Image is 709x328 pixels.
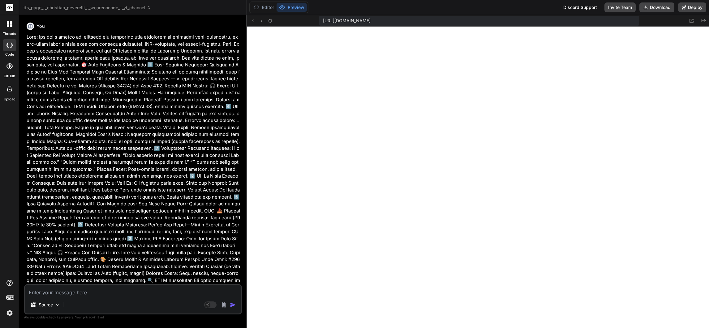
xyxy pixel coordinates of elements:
[323,18,371,24] span: [URL][DOMAIN_NAME]
[230,302,236,308] img: icon
[5,52,14,57] label: code
[83,315,94,319] span: privacy
[560,2,601,12] div: Discord Support
[24,314,242,320] p: Always double-check its answers. Your in Bind
[639,2,674,12] button: Download
[39,302,53,308] p: Source
[4,97,15,102] label: Upload
[678,2,706,12] button: Deploy
[604,2,636,12] button: Invite Team
[55,302,60,308] img: Pick Models
[277,3,307,12] button: Preview
[37,23,45,29] h6: You
[4,308,15,318] img: settings
[3,31,16,36] label: threads
[24,5,151,11] span: tts_page_-_christian_peverelli_-_wearenocode_-_yt_channel
[251,3,277,12] button: Editor
[220,301,227,309] img: attachment
[4,74,15,79] label: GitHub
[247,27,709,328] iframe: Preview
